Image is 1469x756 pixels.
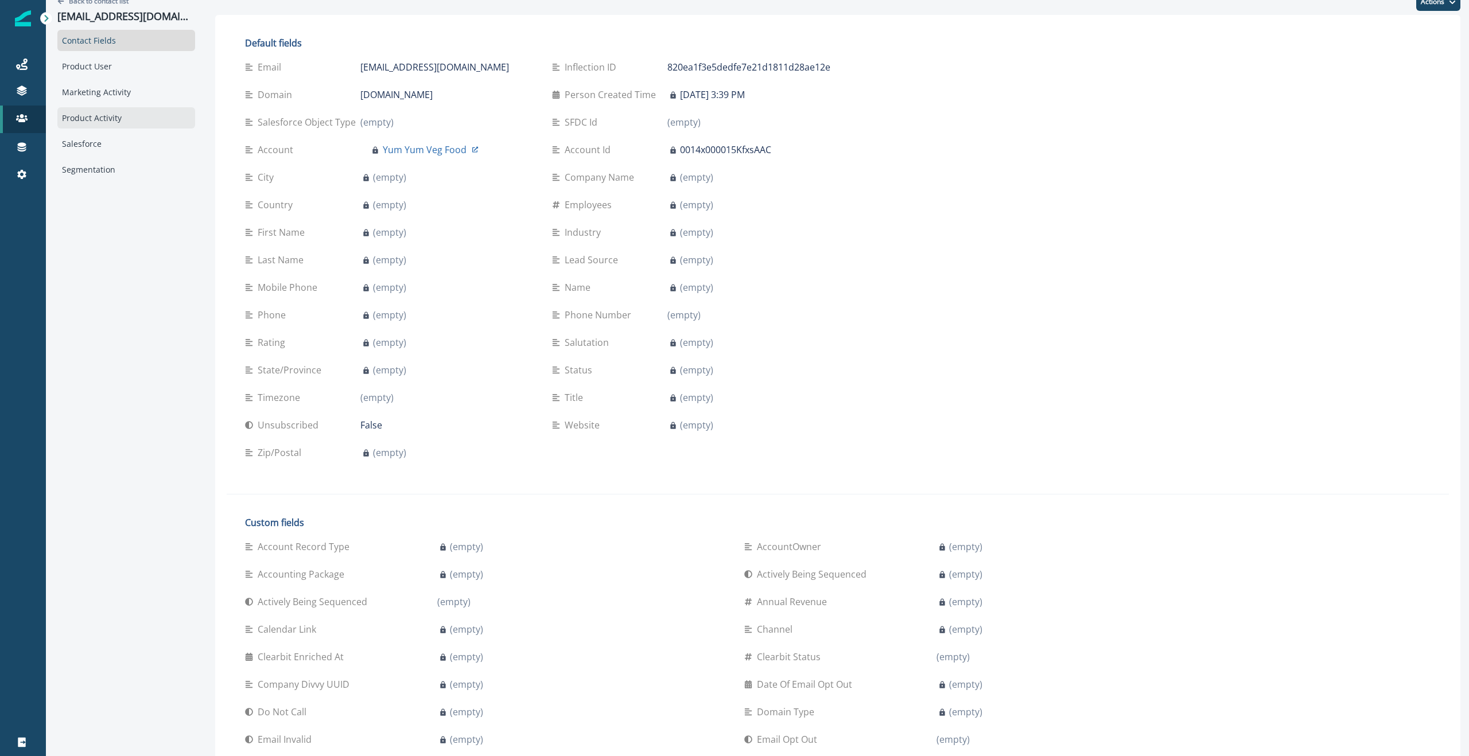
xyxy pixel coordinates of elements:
[680,143,771,157] p: 0014x000015KfxsAAC
[373,280,406,294] p: (empty)
[450,567,483,581] p: (empty)
[258,418,323,432] p: Unsubscribed
[373,198,406,212] p: (empty)
[949,540,982,554] p: (empty)
[565,225,605,239] p: Industry
[680,418,713,432] p: (empty)
[57,107,195,128] div: Product Activity
[565,88,660,102] p: Person Created Time
[450,650,483,664] p: (empty)
[360,88,433,102] p: [DOMAIN_NAME]
[360,60,509,74] p: [EMAIL_ADDRESS][DOMAIN_NAME]
[258,595,372,609] p: Actively Being Sequenced
[258,225,309,239] p: First Name
[667,115,701,129] p: (empty)
[565,253,623,267] p: Lead Source
[57,159,195,180] div: Segmentation
[757,650,825,664] p: Clearbit Status
[565,170,639,184] p: Company Name
[57,133,195,154] div: Salesforce
[258,280,322,294] p: Mobile Phone
[57,30,195,51] div: Contact Fields
[757,540,826,554] p: AccountOwner
[680,280,713,294] p: (empty)
[949,595,982,609] p: (empty)
[450,705,483,719] p: (empty)
[450,540,483,554] p: (empty)
[15,10,31,26] img: Inflection
[565,391,588,404] p: Title
[245,38,840,49] h2: Default fields
[565,308,636,322] p: Phone Number
[258,622,321,636] p: Calendar Link
[565,280,595,294] p: Name
[373,363,406,377] p: (empty)
[757,595,831,609] p: Annual Revenue
[757,622,797,636] p: Channel
[680,391,713,404] p: (empty)
[373,446,406,459] p: (empty)
[373,253,406,267] p: (empty)
[258,253,308,267] p: Last Name
[258,650,348,664] p: Clearbit Enriched At
[757,567,871,581] p: Actively Being Sequenced
[757,705,819,719] p: Domain Type
[757,677,857,691] p: Date of Email Opt Out
[565,336,613,349] p: Salutation
[949,677,982,691] p: (empty)
[258,363,326,377] p: State/Province
[258,198,297,212] p: Country
[258,567,349,581] p: Accounting Package
[450,732,483,746] p: (empty)
[949,622,982,636] p: (empty)
[258,170,278,184] p: City
[258,446,306,459] p: Zip/Postal
[258,143,298,157] p: Account
[373,170,406,184] p: (empty)
[258,60,286,74] p: Email
[680,170,713,184] p: (empty)
[680,88,745,102] p: [DATE] 3:39 PM
[680,336,713,349] p: (empty)
[667,308,701,322] p: (empty)
[936,650,970,664] p: (empty)
[680,198,713,212] p: (empty)
[667,60,830,74] p: 820ea1f3e5dedfe7e21d1811d28ae12e
[360,391,394,404] p: (empty)
[680,225,713,239] p: (empty)
[360,418,382,432] p: False
[949,705,982,719] p: (empty)
[245,517,1225,528] h2: Custom fields
[680,363,713,377] p: (empty)
[565,198,616,212] p: Employees
[258,115,360,129] p: Salesforce Object Type
[680,253,713,267] p: (empty)
[373,336,406,349] p: (empty)
[258,88,297,102] p: Domain
[258,705,311,719] p: Do Not Call
[258,732,316,746] p: Email Invalid
[936,732,970,746] p: (empty)
[565,143,615,157] p: Account Id
[258,540,354,554] p: Account Record Type
[450,622,483,636] p: (empty)
[565,60,621,74] p: Inflection ID
[565,363,597,377] p: Status
[757,732,822,746] p: Email Opt Out
[949,567,982,581] p: (empty)
[373,308,406,322] p: (empty)
[57,81,195,103] div: Marketing Activity
[57,10,195,23] p: [EMAIL_ADDRESS][DOMAIN_NAME]
[437,595,471,609] p: (empty)
[450,677,483,691] p: (empty)
[383,143,467,157] p: Yum Yum Veg Food
[258,391,305,404] p: Timezone
[57,56,195,77] div: Product User
[565,115,602,129] p: SFDC Id
[258,308,290,322] p: Phone
[258,336,290,349] p: Rating
[258,677,354,691] p: Company Divvy UUID
[565,418,604,432] p: Website
[360,115,394,129] p: (empty)
[373,225,406,239] p: (empty)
